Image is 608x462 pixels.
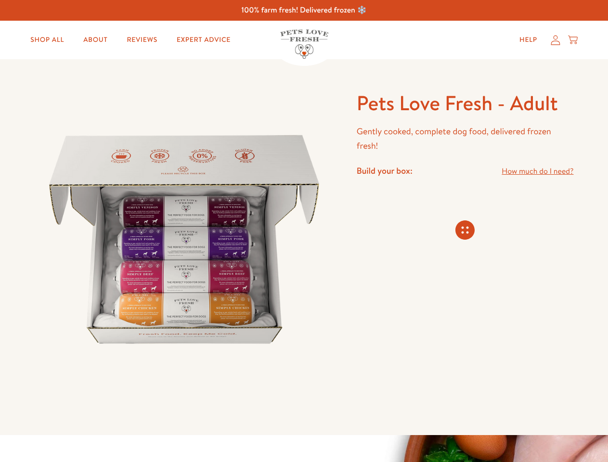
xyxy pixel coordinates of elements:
[35,90,334,389] img: Pets Love Fresh - Adult
[280,29,328,59] img: Pets Love Fresh
[455,220,475,240] svg: Connecting store
[119,30,165,50] a: Reviews
[169,30,238,50] a: Expert Advice
[23,30,72,50] a: Shop All
[357,165,413,176] h4: Build your box:
[512,30,545,50] a: Help
[357,124,574,154] p: Gently cooked, complete dog food, delivered frozen fresh!
[76,30,115,50] a: About
[502,165,573,178] a: How much do I need?
[357,90,574,116] h1: Pets Love Fresh - Adult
